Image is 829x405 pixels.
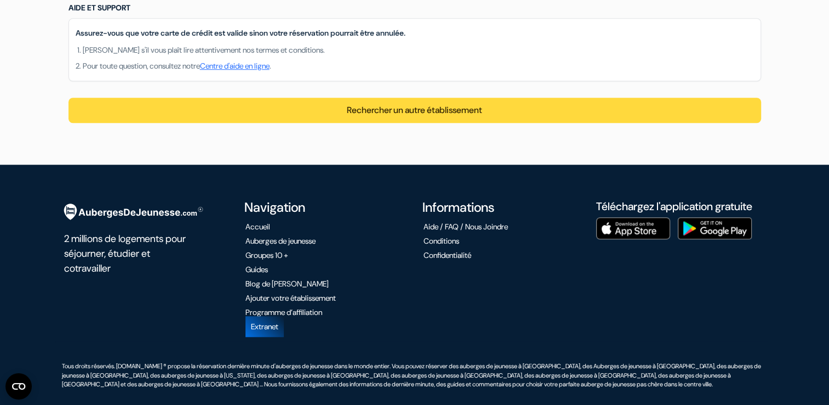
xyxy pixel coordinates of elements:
a: Téléchargez l'application gratuite [596,199,752,213]
a: Ajouter votre établissement [245,293,336,303]
button: Ouvrir le widget CMP [5,373,32,400]
a: Confidentialité [424,250,471,260]
a: Aide / FAQ / Nous Joindre [424,222,508,232]
h4: Navigation [244,200,405,216]
a: Rechercher un autre établissement [347,104,482,116]
p: 2 millions de logements pour séjourner, étudier et cotravailler [64,228,190,276]
a: Guides [245,265,268,274]
a: Blog de [PERSON_NAME] [245,279,329,289]
img: AubergesDeJeunesse.com.svg [56,195,208,228]
a: Conditions [424,236,459,246]
li: [PERSON_NAME] s'il vous plaît lire attentivement nos termes et conditions. [83,44,754,56]
img: Téléchargez l'application gratuite [678,217,752,239]
a: Auberges de jeunesse [245,236,316,246]
p: Tous droits réservés. [DOMAIN_NAME] ® propose la réservation dernière minute d'auberges de jeunes... [62,362,761,389]
a: Extranet [245,316,284,337]
a: Groupes 10 + [245,250,288,260]
a: Accueil [245,222,270,232]
a: Centre d'aide en ligne [200,61,270,71]
h4: Informations [422,200,583,216]
li: Pour toute question, consultez notre . [83,60,754,72]
a: Programme d’affiliation [245,307,322,317]
p: Assurez-vous que votre carte de crédit est valide sinon votre réservation pourrait être annulée. [76,27,754,39]
span: Aide et support [68,3,130,13]
img: Téléchargez l'application gratuite [596,217,670,239]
